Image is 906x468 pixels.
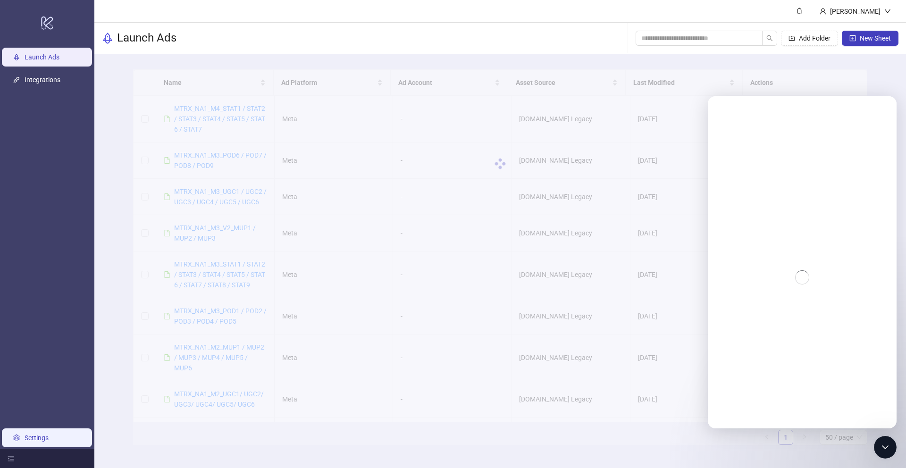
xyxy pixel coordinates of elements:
span: folder-add [789,35,795,42]
a: Integrations [25,76,60,84]
div: [PERSON_NAME] [826,6,884,17]
span: search [766,35,773,42]
span: menu-fold [8,455,14,462]
span: plus-square [849,35,856,42]
a: Launch Ads [25,53,59,61]
span: down [884,8,891,15]
iframe: Intercom live chat [708,96,897,428]
span: New Sheet [860,34,891,42]
span: Add Folder [799,34,830,42]
span: rocket [102,33,113,44]
iframe: Intercom live chat [874,436,897,459]
h3: Launch Ads [117,31,176,46]
span: user [820,8,826,15]
a: Settings [25,434,49,442]
button: Add Folder [781,31,838,46]
span: bell [796,8,803,14]
button: New Sheet [842,31,898,46]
